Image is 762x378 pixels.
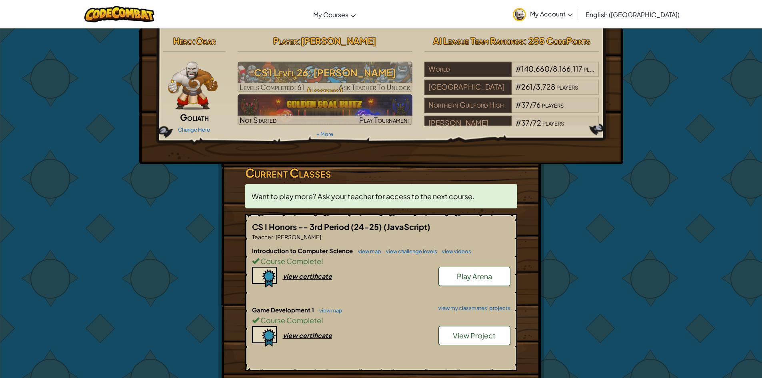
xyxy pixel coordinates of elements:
span: 76 [533,100,541,109]
a: [GEOGRAPHIC_DATA]#261/3,728players [424,87,599,96]
span: Want to play more? Ask your teacher for access to the next course. [252,192,474,201]
span: AI League Team Rankings [433,35,524,46]
a: view challenge levels [382,248,437,254]
span: / [530,100,533,109]
img: goliath-pose.png [168,62,218,110]
div: Northern Guilford High [424,98,512,113]
div: [PERSON_NAME] [424,116,512,131]
span: # [516,82,521,91]
span: [PERSON_NAME] [301,35,376,46]
span: Course Complete [259,256,321,266]
img: CS1 Level 26: Wakka Maul [238,62,412,92]
div: view certificate [283,272,332,280]
span: players [542,100,564,109]
span: / [530,118,533,127]
a: English ([GEOGRAPHIC_DATA]) [582,4,684,25]
img: certificate-icon.png [252,326,277,347]
span: / [533,82,536,91]
span: # [516,118,521,127]
span: 37 [521,118,530,127]
span: Not Started [240,115,277,124]
a: view map [315,307,342,314]
span: ! [321,316,323,325]
a: Not StartedPlay Tournament [238,94,412,125]
span: / [550,64,553,73]
div: [GEOGRAPHIC_DATA] [424,80,512,95]
span: CS I Honors -- 3rd Period (24-25) [252,222,384,232]
span: My Courses [313,10,348,19]
span: # [516,64,521,73]
a: view my classmates' projects [434,306,510,311]
span: 8,166,117 [553,64,582,73]
span: players [584,64,605,73]
span: View Project [453,331,496,340]
span: # [516,100,521,109]
span: : [273,233,275,240]
span: : [192,35,196,46]
div: view certificate [283,331,332,340]
img: CodeCombat logo [84,6,154,22]
span: Introduction to Computer Science [252,247,354,254]
span: My Account [530,10,573,18]
a: view map [354,248,381,254]
span: Course Complete [259,316,321,325]
span: 3,728 [536,82,555,91]
span: [PERSON_NAME] [275,233,321,240]
span: 37 [521,100,530,109]
span: Play Tournament [359,115,410,124]
span: 140,660 [521,64,550,73]
h3: Current Classes [245,164,517,182]
a: view videos [438,248,471,254]
a: view certificate [252,331,332,340]
a: My Courses [309,4,360,25]
span: Teacher [252,233,273,240]
a: [PERSON_NAME]#37/72players [424,123,599,132]
span: Player [273,35,298,46]
span: English ([GEOGRAPHIC_DATA]) [586,10,680,19]
span: : [298,35,301,46]
span: players [542,118,564,127]
a: view certificate [252,272,332,280]
span: (JavaScript) [384,222,430,232]
h3: CS1 Level 26: [PERSON_NAME] (locked) [238,64,412,100]
a: To play the next level, ask your teacher to unlock it on their Course Progress screen [238,62,412,92]
span: ! [321,256,323,266]
a: My Account [509,2,577,27]
div: World [424,62,512,77]
span: 72 [533,118,541,127]
img: Golden Goal [238,94,412,125]
span: : 255 CodePoints [524,35,590,46]
a: + More [316,131,333,137]
a: Northern Guilford High#37/76players [424,105,599,114]
img: avatar [513,8,526,21]
span: Game Development 1 [252,306,315,314]
span: Goliath [180,112,209,123]
span: Play Arena [457,272,492,281]
span: Hero [173,35,192,46]
span: players [556,82,578,91]
a: World#140,660/8,166,117players [424,69,599,78]
img: certificate-icon.png [252,267,277,288]
span: 261 [521,82,533,91]
span: Okar [196,35,216,46]
a: Change Hero [178,126,210,133]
